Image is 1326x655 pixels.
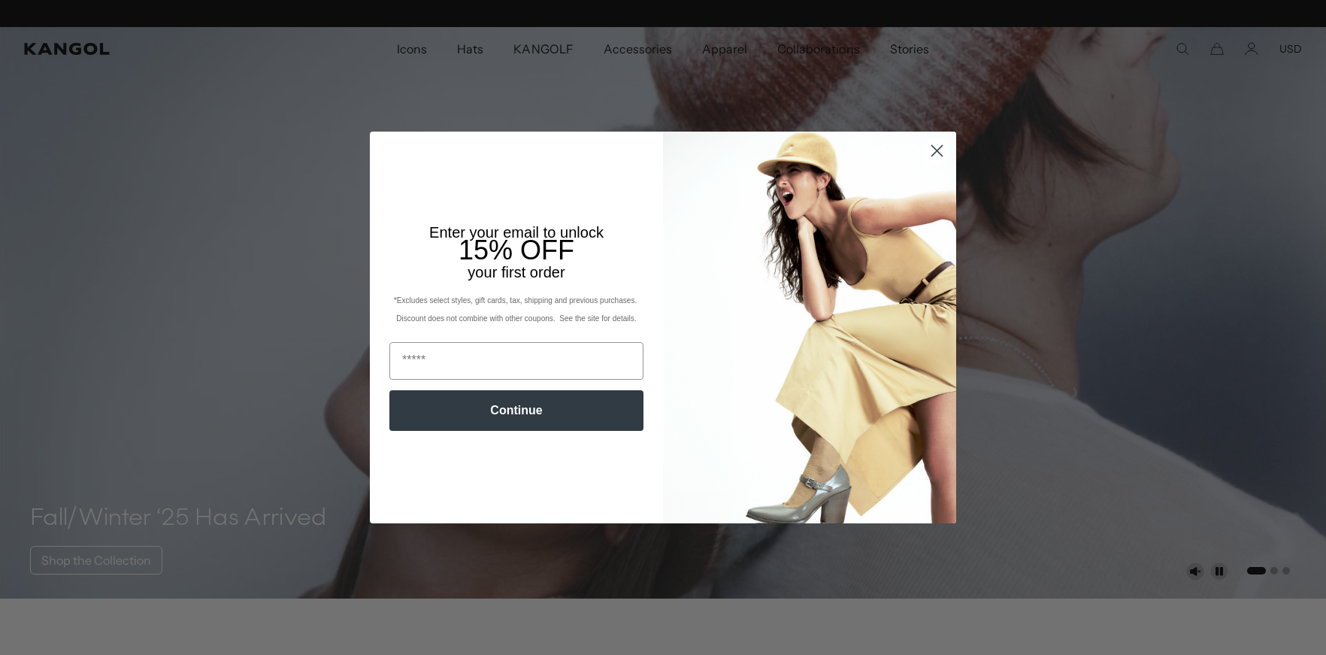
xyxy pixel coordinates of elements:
[459,235,574,265] span: 15% OFF
[429,224,604,241] span: Enter your email to unlock
[468,264,565,280] span: your first order
[924,138,950,164] button: Close dialog
[389,390,643,431] button: Continue
[394,296,639,323] span: *Excludes select styles, gift cards, tax, shipping and previous purchases. Discount does not comb...
[663,132,956,523] img: 93be19ad-e773-4382-80b9-c9d740c9197f.jpeg
[389,342,643,380] input: Email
